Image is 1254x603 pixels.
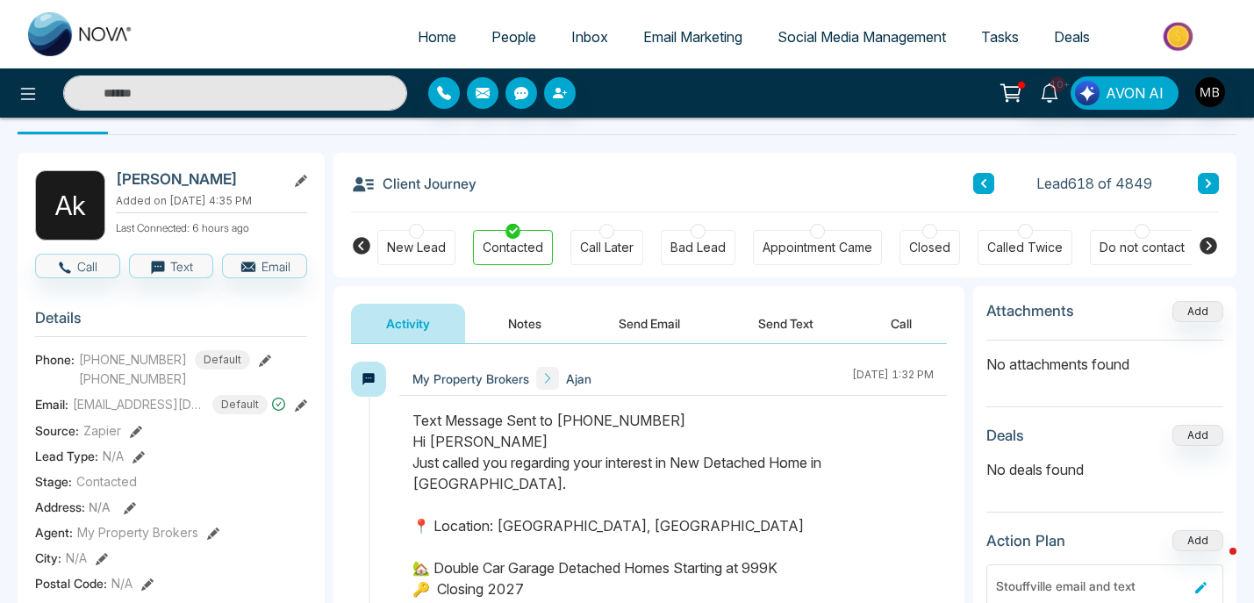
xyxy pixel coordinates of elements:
h3: Client Journey [351,170,477,197]
div: New Lead [387,239,446,256]
span: Lead Type: [35,447,98,465]
h3: Deals [986,427,1024,444]
div: Stouffville email and text [996,577,1188,595]
a: Tasks [964,20,1036,54]
span: Tasks [981,28,1019,46]
p: No attachments found [986,341,1223,375]
span: Add [1172,303,1223,318]
button: Email [222,254,307,278]
span: City : [35,549,61,567]
span: [EMAIL_ADDRESS][DOMAIN_NAME] [73,395,204,413]
span: Source: [35,421,79,440]
h2: [PERSON_NAME] [116,170,279,188]
span: Default [195,350,250,370]
span: People [491,28,536,46]
span: N/A [89,499,111,514]
span: Inbox [571,28,608,46]
span: N/A [66,549,87,567]
span: Social Media Management [777,28,946,46]
button: Call [856,304,947,343]
a: Home [400,20,474,54]
a: 10+ [1028,76,1071,107]
div: Called Twice [987,239,1063,256]
p: No deals found [986,459,1223,480]
img: Lead Flow [1075,81,1100,105]
span: Address: [35,498,111,516]
span: Email Marketing [643,28,742,46]
p: Added on [DATE] 4:35 PM [116,193,307,209]
div: Do not contact [1100,239,1185,256]
div: [DATE] 1:32 PM [852,367,934,390]
span: Contacted [76,472,137,491]
span: Agent: [35,523,73,542]
button: Notes [473,304,577,343]
button: Text [129,254,214,278]
button: Add [1172,301,1223,322]
span: Zapier [83,421,121,440]
span: Phone: [35,350,75,369]
span: My Property Brokers [412,370,529,388]
button: AVON AI [1071,76,1179,110]
span: N/A [111,574,133,592]
a: People [474,20,554,54]
span: AVON AI [1106,83,1164,104]
h3: Details [35,309,307,336]
button: Send Text [723,304,849,343]
a: Social Media Management [760,20,964,54]
div: Call Later [580,239,634,256]
span: My Property Brokers [77,523,198,542]
a: Email Marketing [626,20,760,54]
h3: Attachments [986,302,1074,319]
span: Deals [1054,28,1090,46]
h3: Action Plan [986,532,1065,549]
button: Add [1172,425,1223,446]
button: Add [1172,530,1223,551]
span: Ajan [566,370,591,388]
span: Email: [35,395,68,413]
iframe: Intercom live chat [1194,543,1236,585]
span: Lead 618 of 4849 [1036,173,1152,194]
span: [PHONE_NUMBER] [79,370,250,388]
a: Inbox [554,20,626,54]
div: A k [35,170,105,240]
div: Appointment Came [763,239,872,256]
span: Default [212,395,268,414]
button: Activity [351,304,465,343]
img: User Avatar [1195,77,1225,107]
button: Call [35,254,120,278]
span: Postal Code : [35,574,107,592]
span: 10+ [1050,76,1065,92]
img: Market-place.gif [1116,17,1243,56]
span: Stage: [35,472,72,491]
div: Bad Lead [670,239,726,256]
a: Deals [1036,20,1107,54]
div: Closed [909,239,950,256]
span: Home [418,28,456,46]
span: [PHONE_NUMBER] [79,350,187,369]
img: Nova CRM Logo [28,12,133,56]
span: N/A [103,447,124,465]
p: Last Connected: 6 hours ago [116,217,307,236]
button: Send Email [584,304,715,343]
div: Contacted [483,239,543,256]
